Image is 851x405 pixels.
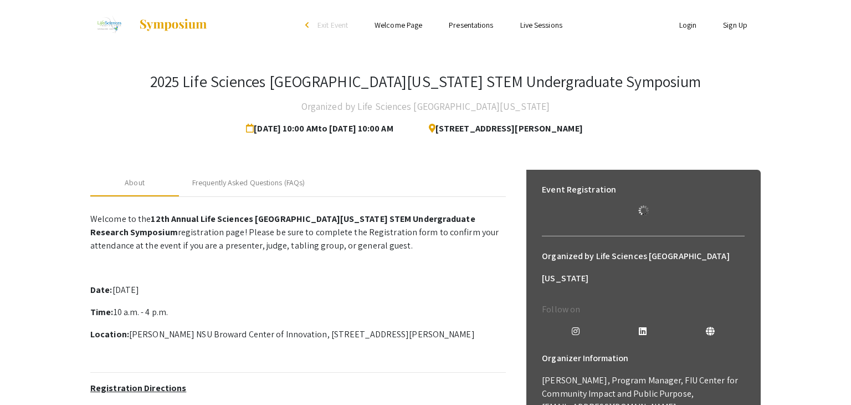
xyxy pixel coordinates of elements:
div: About [125,177,145,189]
a: Presentations [449,20,493,30]
h6: Organized by Life Sciences [GEOGRAPHIC_DATA][US_STATE] [542,245,745,290]
img: Symposium by ForagerOne [139,18,208,32]
img: Loading [634,201,653,220]
a: Sign Up [723,20,747,30]
p: Welcome to the registration page! Please be sure to complete the Registration form to confirm you... [90,212,506,252]
img: 2025 Life Sciences South Florida STEM Undergraduate Symposium [90,11,127,39]
h6: Event Registration [542,179,616,201]
p: Follow on [542,303,745,316]
strong: Date: [90,284,112,296]
p: 10 a.m. - 4 p.m. [90,306,506,319]
p: [PERSON_NAME] NSU Broward Center of Innovation, [STREET_ADDRESS][PERSON_NAME] [90,328,506,341]
span: Exit Event [317,20,348,30]
div: Frequently Asked Questions (FAQs) [192,177,305,189]
a: Welcome Page [375,20,422,30]
span: [STREET_ADDRESS][PERSON_NAME] [420,118,583,140]
strong: 12th Annual Life Sciences [GEOGRAPHIC_DATA][US_STATE] STEM Undergraduate Research Symposium [90,213,475,238]
p: [DATE] [90,283,506,297]
span: [DATE] 10:00 AM to [DATE] 10:00 AM [246,118,397,140]
div: arrow_back_ios [305,22,312,28]
h6: Organizer Information [542,347,745,369]
a: Login [679,20,697,30]
a: 2025 Life Sciences South Florida STEM Undergraduate Symposium [90,11,208,39]
u: Registration Directions [90,382,186,394]
h4: Organized by Life Sciences [GEOGRAPHIC_DATA][US_STATE] [301,95,550,118]
strong: Time: [90,306,114,318]
a: Live Sessions [520,20,562,30]
h3: 2025 Life Sciences [GEOGRAPHIC_DATA][US_STATE] STEM Undergraduate Symposium [150,72,701,91]
strong: Location: [90,328,129,340]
